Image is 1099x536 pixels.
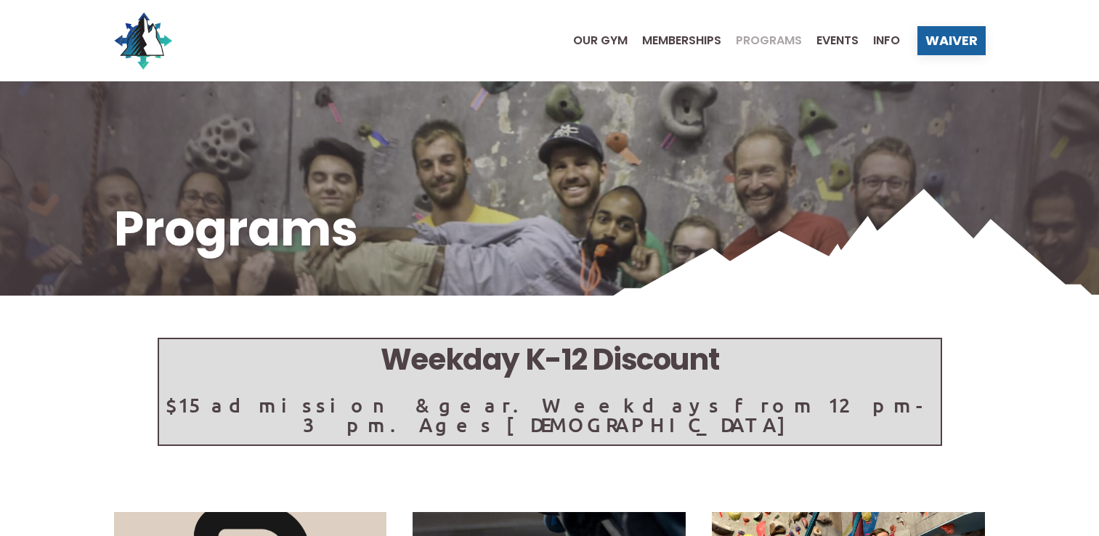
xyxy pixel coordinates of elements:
img: North Wall Logo [114,12,172,70]
a: Events [802,35,859,46]
a: Info [859,35,900,46]
span: Programs [736,35,802,46]
span: Events [816,35,859,46]
span: Memberships [642,35,721,46]
a: Our Gym [559,35,628,46]
p: $15 admission & gear. Weekdays from 12pm-3pm. Ages [DEMOGRAPHIC_DATA] [159,395,941,434]
span: Our Gym [573,35,628,46]
a: Memberships [628,35,721,46]
h5: Weekday K-12 Discount [159,339,941,381]
a: Waiver [917,26,986,55]
a: Programs [721,35,802,46]
span: Waiver [925,34,978,47]
span: Info [873,35,900,46]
